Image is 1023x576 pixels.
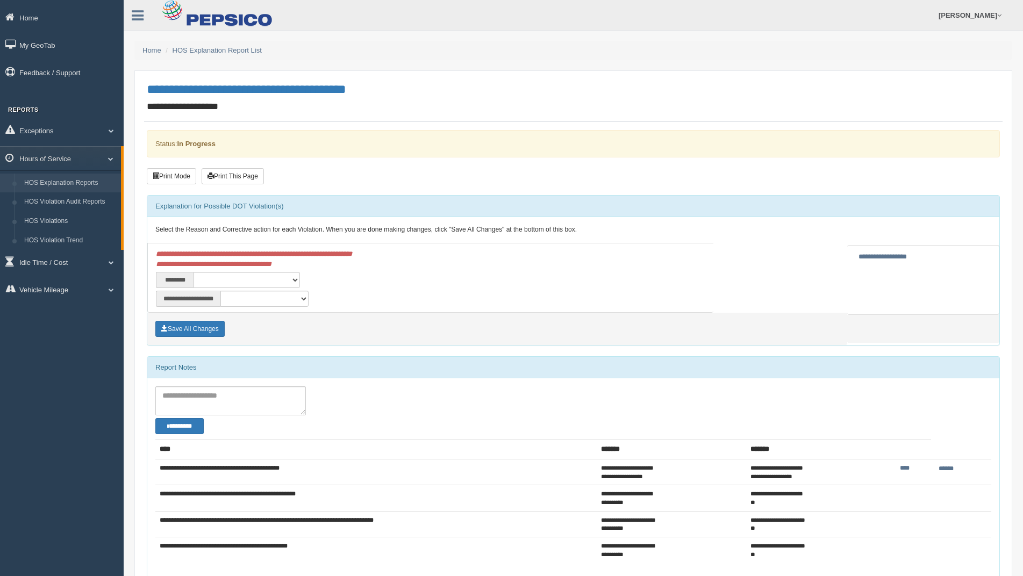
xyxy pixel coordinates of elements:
strong: In Progress [177,140,216,148]
button: Print This Page [202,168,264,184]
button: Save [155,321,225,337]
a: HOS Violations [19,212,121,231]
button: Change Filter Options [155,418,204,434]
a: HOS Violation Audit Reports [19,192,121,212]
a: HOS Explanation Report List [173,46,262,54]
a: HOS Explanation Reports [19,174,121,193]
div: Status: [147,130,1000,157]
div: Select the Reason and Corrective action for each Violation. When you are done making changes, cli... [147,217,999,243]
div: Explanation for Possible DOT Violation(s) [147,196,999,217]
button: Print Mode [147,168,196,184]
div: Report Notes [147,357,999,378]
a: Home [142,46,161,54]
a: HOS Violation Trend [19,231,121,250]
